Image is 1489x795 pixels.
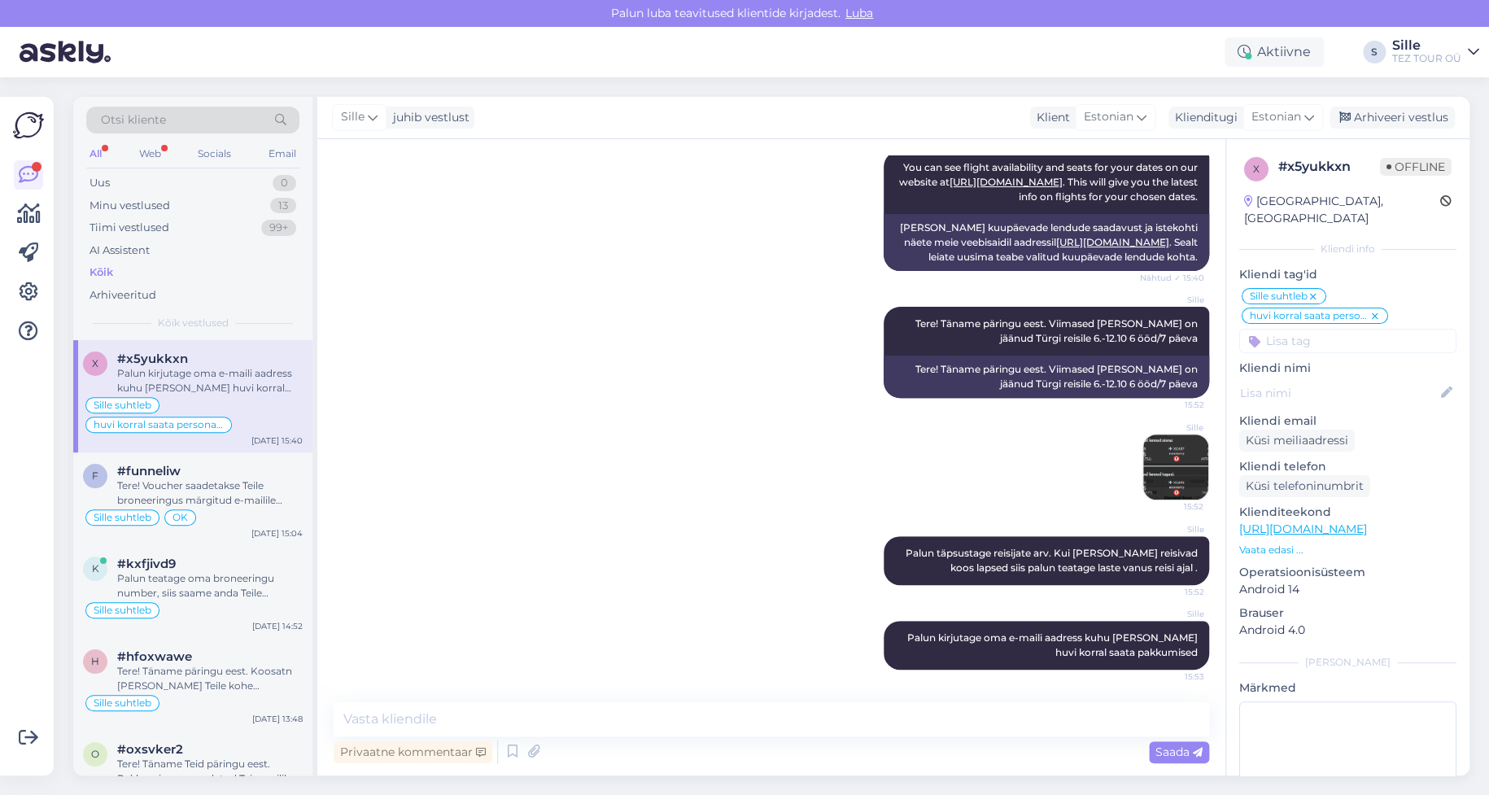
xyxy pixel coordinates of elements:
p: Vaata edasi ... [1239,543,1456,557]
div: 13 [270,198,296,214]
p: Operatsioonisüsteem [1239,564,1456,581]
span: #oxsvker2 [117,742,183,757]
div: All [86,143,105,164]
div: Tere! Täname päringu eest. Viimased [PERSON_NAME] on jäänud Türgi reisile 6.-12.10 6 ööd/7 päeva [884,356,1209,398]
input: Lisa tag [1239,329,1456,353]
div: Kliendi info [1239,242,1456,256]
img: Askly Logo [13,110,44,141]
div: Web [136,143,164,164]
span: Sille suhtleb [94,400,151,410]
div: Aktiivne [1225,37,1324,67]
span: huvi korral saata personaalse pakkumise. [1250,311,1369,321]
div: Tere! Voucher saadetakse Teile broneeringus märgitud e-mailile umber 4-5 päeva enne reisi [117,478,303,508]
span: 15:52 [1142,500,1203,513]
p: Android 14 [1239,581,1456,598]
div: Palun teatage oma broneeringu number, siis saame anda Teile täpseima vastuse. [117,571,303,601]
div: Palun kirjutage oma e-maili aadress kuhu [PERSON_NAME] huvi korral saata pakkumised [117,366,303,395]
span: Sille [1143,294,1204,306]
p: Klienditeekond [1239,504,1456,521]
div: Tere! Täname Teid päringu eest. Pakkumine on saadetud Teie meilile. Jään ootama Teie peatset vast... [117,757,303,786]
div: 99+ [261,220,296,236]
span: Sille [1142,422,1203,434]
span: #x5yukkxn [117,352,188,366]
span: Sille [1143,523,1204,535]
p: Märkmed [1239,679,1456,697]
a: [URL][DOMAIN_NAME] [1239,522,1367,536]
div: Email [265,143,299,164]
div: # x5yukkxn [1278,157,1380,177]
p: Kliendi tag'id [1239,266,1456,283]
span: huvi korral saata personaalse pakkumise. [94,420,224,430]
div: [GEOGRAPHIC_DATA], [GEOGRAPHIC_DATA] [1244,193,1440,227]
span: Tere! Täname päringu eest. Viimased [PERSON_NAME] on jäänud Türgi reisile 6.-12.10 6 ööd/7 päeva [915,317,1200,344]
span: Saada [1155,745,1203,759]
div: Privaatne kommentaar [334,741,492,763]
p: Kliendi nimi [1239,360,1456,377]
div: Klienditugi [1168,109,1238,126]
span: o [91,748,99,760]
div: [DATE] 15:04 [251,527,303,539]
a: SilleTEZ TOUR OÜ [1392,39,1479,65]
div: Klient [1030,109,1070,126]
p: Brauser [1239,605,1456,622]
span: #kxfjivd9 [117,557,176,571]
span: x [92,357,98,369]
span: k [92,562,99,574]
span: Offline [1380,158,1452,176]
span: Otsi kliente [101,111,166,129]
a: [URL][DOMAIN_NAME] [950,176,1063,188]
div: AI Assistent [90,242,150,259]
span: Luba [841,6,878,20]
div: S [1363,41,1386,63]
span: 15:52 [1143,399,1204,411]
span: Kõik vestlused [158,316,229,330]
span: Nähtud ✓ 15:40 [1140,272,1204,284]
div: Tiimi vestlused [90,220,169,236]
div: Küsi telefoninumbrit [1239,475,1370,497]
p: Android 4.0 [1239,622,1456,639]
div: Tere! Täname päringu eest. Koosatn [PERSON_NAME] Teile kohe personaalse pakkumise. [117,664,303,693]
div: Sille [1392,39,1461,52]
span: f [92,470,98,482]
div: Uus [90,175,110,191]
div: 0 [273,175,296,191]
span: Sille suhtleb [94,513,151,522]
span: Estonian [1084,108,1133,126]
span: 15:52 [1143,586,1204,598]
div: Arhiveeritud [90,287,156,304]
span: Sille suhtleb [94,605,151,615]
span: x [1253,163,1260,175]
span: Sille suhtleb [94,698,151,708]
span: Estonian [1251,108,1301,126]
div: Minu vestlused [90,198,170,214]
div: juhib vestlust [386,109,469,126]
span: h [91,655,99,667]
div: Socials [194,143,234,164]
div: [PERSON_NAME] kuupäevade lendude saadavust ja istekohti näete meie veebisaidil aadressil . Sealt ... [884,214,1209,271]
span: OK [172,513,188,522]
div: Arhiveeri vestlus [1330,107,1455,129]
div: Küsi meiliaadressi [1239,430,1355,452]
p: Kliendi telefon [1239,458,1456,475]
div: [DATE] 13:48 [252,713,303,725]
span: Sille [1143,608,1204,620]
span: Sille [341,108,365,126]
p: Kliendi email [1239,413,1456,430]
div: Kõik [90,264,113,281]
div: [DATE] 15:40 [251,435,303,447]
span: 15:53 [1143,671,1204,683]
span: Palun kirjutage oma e-maili aadress kuhu [PERSON_NAME] huvi korral saata pakkumised [907,631,1200,658]
img: Attachment [1143,435,1208,500]
span: Sille suhtleb [1250,291,1308,301]
span: Palun täpsustage reisijate arv. Kui [PERSON_NAME] reisivad koos lapsed siis palun teatage laste v... [906,547,1200,574]
input: Lisa nimi [1240,384,1438,402]
span: You can see flight availability and seats for your dates on our website at . This will give you t... [899,161,1200,203]
div: [PERSON_NAME] [1239,655,1456,670]
a: [URL][DOMAIN_NAME] [1056,236,1169,248]
span: #hfoxwawe [117,649,192,664]
div: TEZ TOUR OÜ [1392,52,1461,65]
div: [DATE] 14:52 [252,620,303,632]
span: #funneliw [117,464,181,478]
